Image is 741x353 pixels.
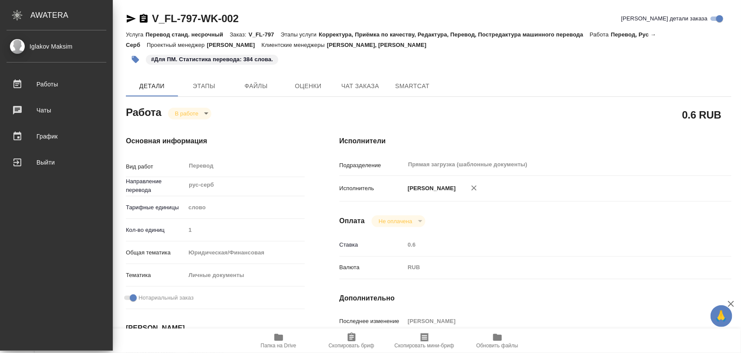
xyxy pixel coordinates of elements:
button: Папка на Drive [242,329,315,353]
span: Папка на Drive [261,343,296,349]
p: Исполнитель [339,184,405,193]
div: График [7,130,106,143]
h4: [PERSON_NAME] [126,323,305,333]
div: Iglakov Maksim [7,42,106,51]
h4: Дополнительно [339,293,731,304]
span: SmartCat [392,81,433,92]
span: Скопировать мини-бриф [395,343,454,349]
button: Не оплачена [376,218,415,225]
input: Пустое поле [405,238,698,251]
p: Кол-во единиц [126,226,185,234]
p: [PERSON_NAME], [PERSON_NAME] [327,42,433,48]
h4: Оплата [339,216,365,226]
h4: Основная информация [126,136,305,146]
p: Направление перевода [126,177,185,195]
h2: Работа [126,104,161,119]
h2: 0.6 RUB [682,107,721,122]
div: Личные документы [185,268,304,283]
div: Юридическая/Финансовая [185,245,304,260]
input: Пустое поле [185,224,304,236]
span: Этапы [183,81,225,92]
p: [PERSON_NAME] [207,42,262,48]
p: Подразделение [339,161,405,170]
p: Тематика [126,271,185,280]
p: Клиентские менеджеры [262,42,327,48]
div: слово [185,200,304,215]
div: Работы [7,78,106,91]
a: Работы [2,73,111,95]
div: AWATERA [30,7,113,24]
p: Услуга [126,31,145,38]
p: Перевод станд. несрочный [145,31,230,38]
p: Общая тематика [126,248,185,257]
span: 🙏 [714,307,729,325]
a: График [2,125,111,147]
div: Выйти [7,156,106,169]
div: Чаты [7,104,106,117]
div: RUB [405,260,698,275]
p: Тарифные единицы [126,203,185,212]
span: [PERSON_NAME] детали заказа [621,14,708,23]
p: Проектный менеджер [147,42,207,48]
div: В работе [168,108,211,119]
button: Удалить исполнителя [464,178,484,198]
span: Обновить файлы [476,343,518,349]
p: Заказ: [230,31,248,38]
span: Нотариальный заказ [138,294,194,302]
p: Последнее изменение [339,317,405,326]
p: Валюта [339,263,405,272]
p: Вид работ [126,162,185,171]
button: Скопировать бриф [315,329,388,353]
a: V_FL-797-WK-002 [152,13,239,24]
button: Обновить файлы [461,329,534,353]
span: Чат заказа [339,81,381,92]
input: Пустое поле [405,315,698,327]
p: Ставка [339,241,405,249]
button: Скопировать ссылку [138,13,149,24]
span: Оценки [287,81,329,92]
p: #Для ПМ. Статистика перевода: 384 слова. [151,55,273,64]
button: В работе [172,110,201,117]
p: Работа [590,31,611,38]
button: Скопировать ссылку для ЯМессенджера [126,13,136,24]
h4: Исполнители [339,136,731,146]
span: Детали [131,81,173,92]
span: Для ПМ. Статистика перевода: 384 слова. [145,55,279,63]
button: 🙏 [711,305,732,327]
a: Чаты [2,99,111,121]
div: В работе [372,215,425,227]
button: Скопировать мини-бриф [388,329,461,353]
a: Выйти [2,152,111,173]
p: Этапы услуги [281,31,319,38]
p: V_FL-797 [249,31,281,38]
span: Файлы [235,81,277,92]
p: Корректура, Приёмка по качеству, Редактура, Перевод, Постредактура машинного перевода [319,31,590,38]
button: Добавить тэг [126,50,145,69]
p: [PERSON_NAME] [405,184,456,193]
span: Скопировать бриф [329,343,374,349]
